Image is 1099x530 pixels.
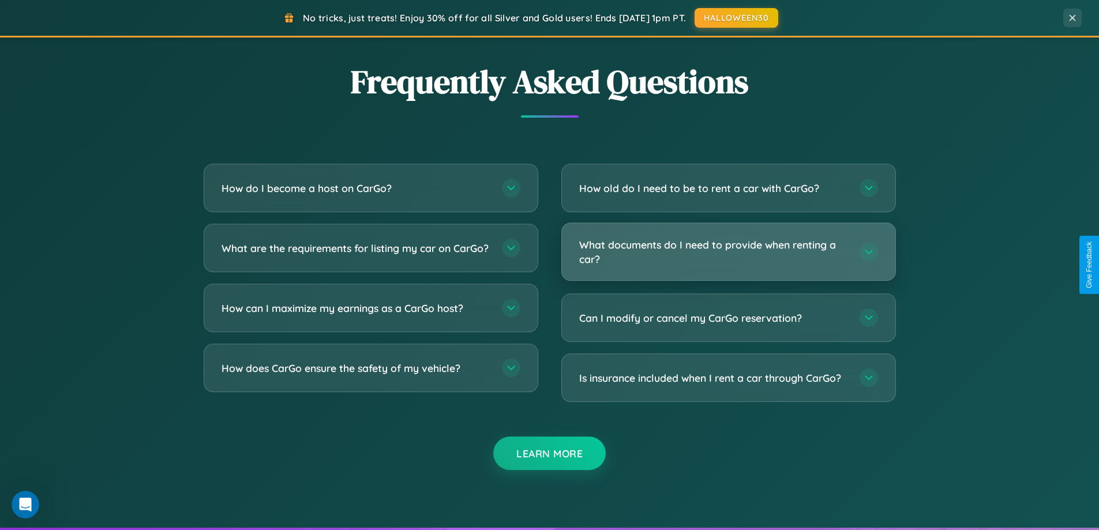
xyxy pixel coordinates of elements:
[1085,242,1093,288] div: Give Feedback
[204,59,896,104] h2: Frequently Asked Questions
[222,181,490,196] h3: How do I become a host on CarGo?
[12,491,39,518] iframe: Intercom live chat
[579,371,848,385] h3: Is insurance included when I rent a car through CarGo?
[303,12,686,24] span: No tricks, just treats! Enjoy 30% off for all Silver and Gold users! Ends [DATE] 1pm PT.
[222,301,490,315] h3: How can I maximize my earnings as a CarGo host?
[579,311,848,325] h3: Can I modify or cancel my CarGo reservation?
[579,238,848,266] h3: What documents do I need to provide when renting a car?
[493,437,606,470] button: Learn More
[222,361,490,375] h3: How does CarGo ensure the safety of my vehicle?
[695,8,778,28] button: HALLOWEEN30
[579,181,848,196] h3: How old do I need to be to rent a car with CarGo?
[222,241,490,255] h3: What are the requirements for listing my car on CarGo?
